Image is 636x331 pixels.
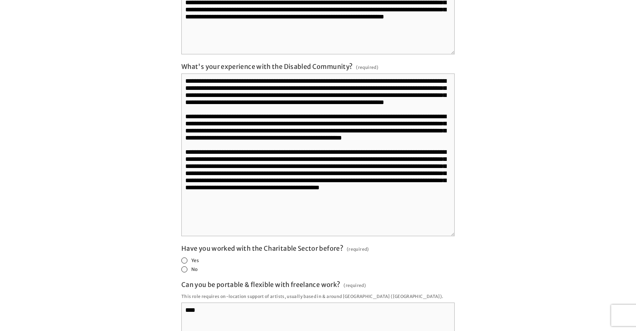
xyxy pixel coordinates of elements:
span: Have you worked with the Charitable Sector before? [181,244,343,253]
span: (required) [344,281,366,290]
span: Can you be portable & flexible with freelance work? [181,281,340,289]
span: What's your experience with the Disabled Community? [181,63,352,71]
p: This role requires on-location support of artists, usually based in & around [GEOGRAPHIC_DATA] ([... [181,292,455,301]
span: Yes [191,257,199,264]
span: (required) [347,244,369,254]
span: (required) [356,63,378,72]
span: No [191,266,198,272]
